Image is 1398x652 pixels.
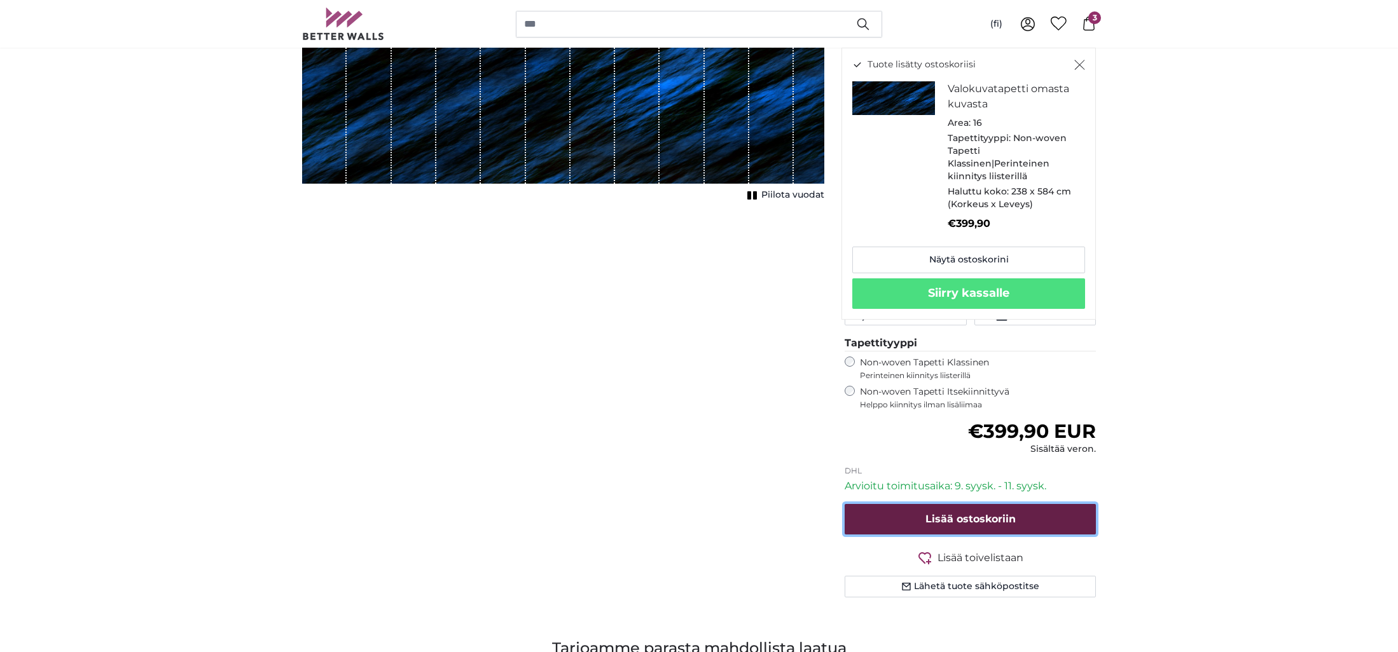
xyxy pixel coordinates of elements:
[845,466,1096,476] p: DHL
[948,216,1075,231] p: €399,90
[1074,58,1085,71] button: Sulje
[744,186,824,204] button: Piilota vuodat
[860,370,1096,381] span: Perinteinen kiinnitys liisterillä
[1088,11,1101,24] span: 3
[860,386,1096,410] label: Non-woven Tapetti Itsekiinnittyvä
[948,117,971,128] span: Area:
[302,8,385,40] img: Betterwalls
[845,479,1096,494] p: Arvioitu toimitusaika: 9. syysk. - 11. syysk.
[841,48,1096,320] div: Tuote lisätty ostoskoriisi
[860,357,1096,381] label: Non-woven Tapetti Klassinen
[968,419,1096,443] span: €399,90 EUR
[852,81,935,115] img: personalised-photo
[852,278,1085,309] button: Siirry kassalle
[852,247,1085,273] a: Näytä ostoskorini
[845,504,1096,534] button: Lisää ostoskoriin
[845,550,1096,566] button: Lisää toivelistaan
[860,400,1096,410] span: Helppo kiinnitys ilman lisäliimaa
[948,132,1011,144] span: Tapettityyppi:
[973,117,982,128] span: 16
[948,81,1075,112] h3: Valokuvatapetti omasta kuvasta
[761,189,824,201] span: Piilota vuodat
[968,443,1096,456] div: Sisältää veron.
[925,513,1016,525] span: Lisää ostoskoriin
[938,550,1023,566] span: Lisää toivelistaan
[948,186,1071,210] span: 238 x 584 cm (Korkeus x Leveys)
[948,186,1009,197] span: Haluttu koko:
[845,576,1096,597] button: Lähetä tuote sähköpostitse
[980,13,1013,36] button: (fi)
[845,336,1096,351] legend: Tapettityyppi
[948,132,1067,182] span: Non-woven Tapetti Klassinen|Perinteinen kiinnitys liisterillä
[868,58,976,71] span: Tuote lisätty ostoskoriisi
